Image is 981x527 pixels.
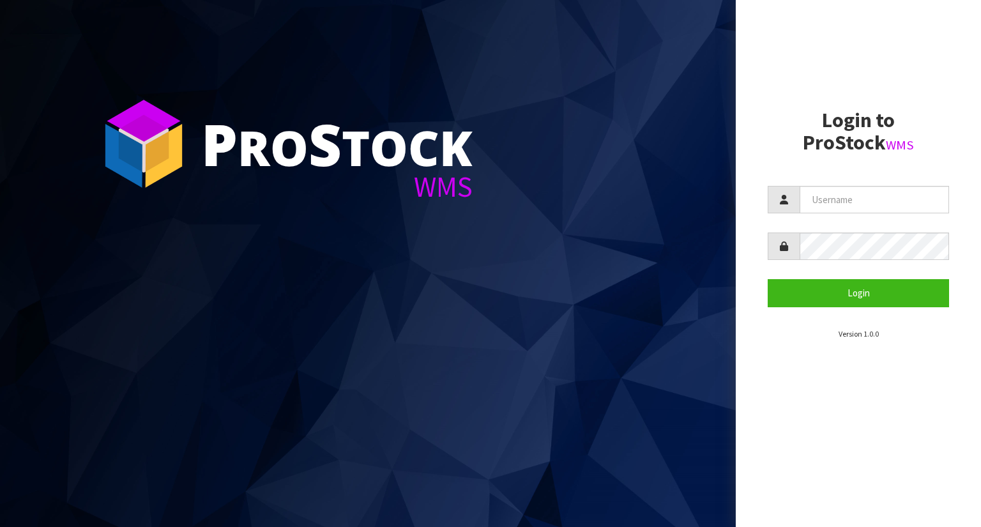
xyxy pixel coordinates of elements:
img: ProStock Cube [96,96,192,192]
span: P [201,105,238,183]
div: ro tock [201,115,473,172]
small: WMS [886,137,914,153]
small: Version 1.0.0 [839,329,879,339]
span: S [308,105,342,183]
div: WMS [201,172,473,201]
button: Login [768,279,949,307]
h2: Login to ProStock [768,109,949,154]
input: Username [800,186,949,213]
